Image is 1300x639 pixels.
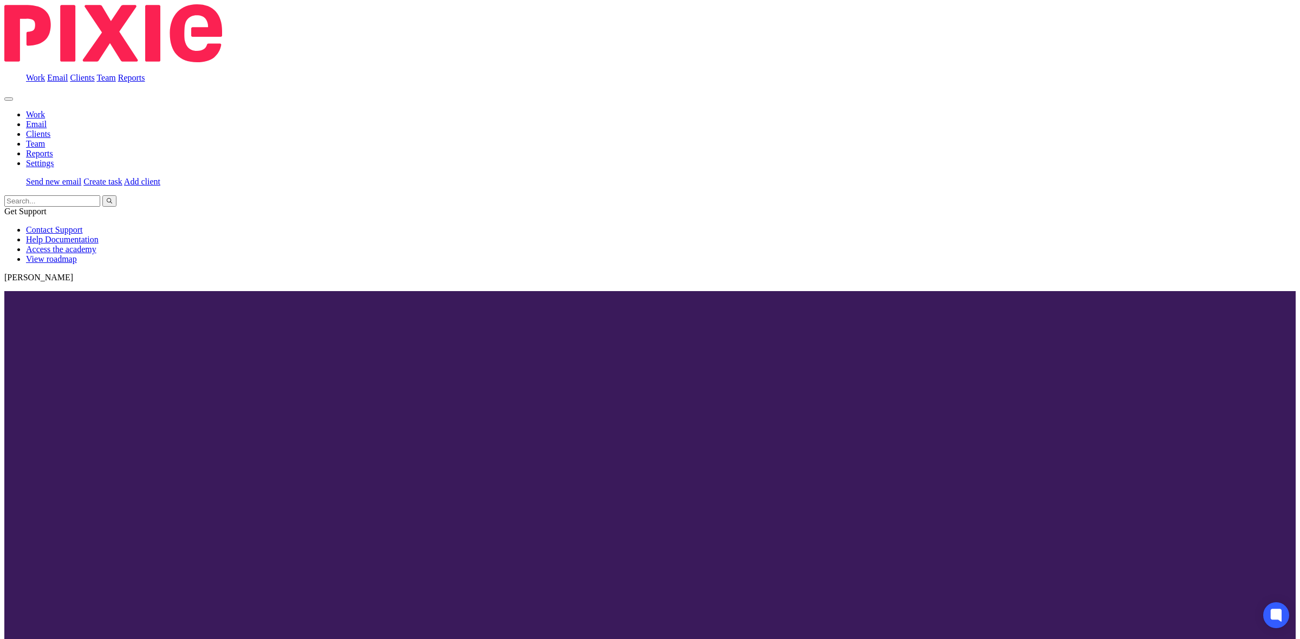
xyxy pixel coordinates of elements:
[4,195,100,207] input: Search
[4,273,1296,282] p: [PERSON_NAME]
[26,254,77,263] a: View roadmap
[26,177,81,186] a: Send new email
[4,4,222,62] img: Pixie
[26,245,96,254] a: Access the academy
[96,73,115,82] a: Team
[26,139,45,148] a: Team
[118,73,145,82] a: Reports
[70,73,94,82] a: Clients
[26,73,45,82] a: Work
[124,177,160,186] a: Add client
[26,225,82,234] a: Contact Support
[47,73,68,82] a: Email
[26,159,54,168] a: Settings
[4,207,47,216] span: Get Support
[26,120,47,129] a: Email
[102,195,116,207] button: Search
[26,149,53,158] a: Reports
[26,110,45,119] a: Work
[26,235,99,244] a: Help Documentation
[26,129,50,139] a: Clients
[83,177,122,186] a: Create task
